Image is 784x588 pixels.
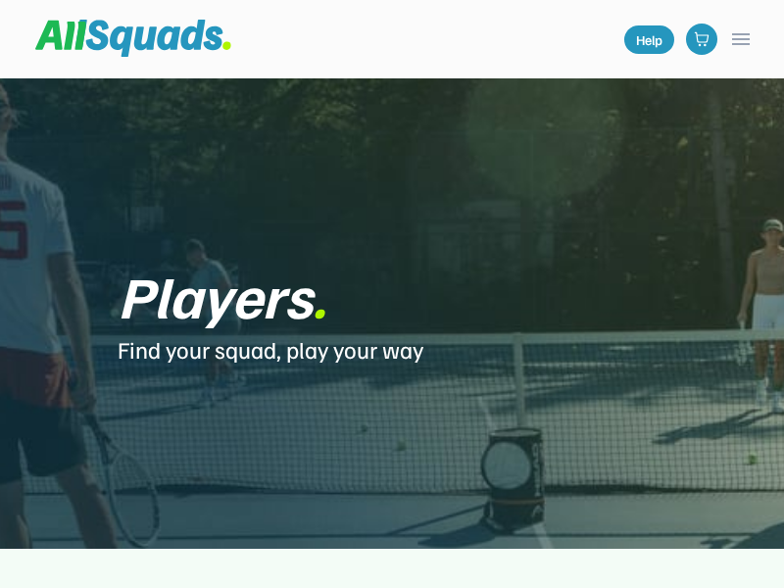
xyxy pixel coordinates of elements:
[118,266,326,324] div: Players
[312,258,326,332] font: .
[35,20,231,57] img: Squad%20Logo.svg
[694,31,710,47] img: shopping-cart-01%20%281%29.svg
[624,25,674,54] a: Help
[118,336,423,362] div: Find your squad, play your way
[729,27,753,51] button: menu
